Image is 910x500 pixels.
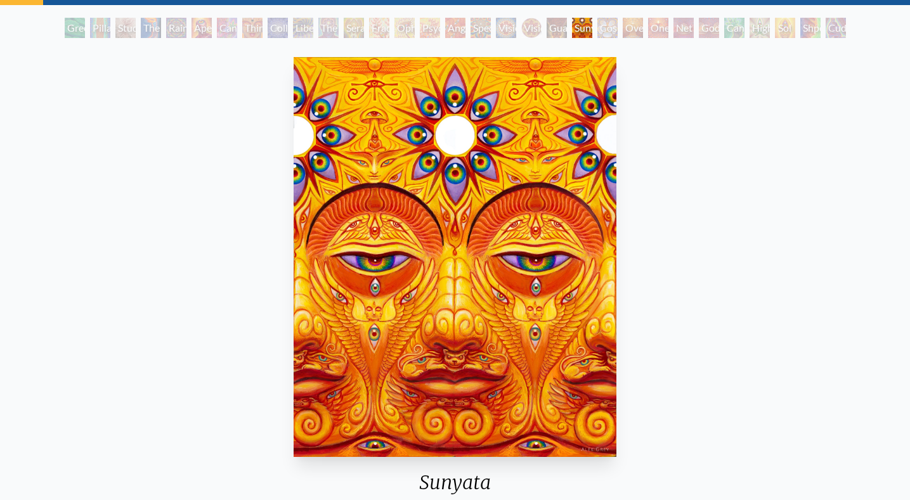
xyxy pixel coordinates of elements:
div: Psychomicrograph of a Fractal Paisley Cherub Feather Tip [420,18,440,38]
div: Cannafist [724,18,744,38]
div: The Torch [141,18,161,38]
div: Angel Skin [445,18,465,38]
div: Study for the Great Turn [115,18,136,38]
div: Aperture [192,18,212,38]
div: Vision Crystal [496,18,516,38]
div: Net of Being [673,18,694,38]
div: Cannabis Sutra [217,18,237,38]
img: Sunyata-2010-Alex-Grey-watermarked.jpeg [294,57,617,457]
div: Sol Invictus [775,18,795,38]
div: Guardian of Infinite Vision [547,18,567,38]
div: Ophanic Eyelash [394,18,415,38]
div: Seraphic Transport Docking on the Third Eye [344,18,364,38]
div: Liberation Through Seeing [293,18,313,38]
div: Third Eye Tears of Joy [242,18,263,38]
div: Fractal Eyes [369,18,389,38]
div: Godself [699,18,719,38]
div: Cosmic Elf [597,18,618,38]
div: Pillar of Awareness [90,18,110,38]
div: Shpongled [800,18,821,38]
div: Sunyata [572,18,592,38]
div: Vision [PERSON_NAME] [521,18,542,38]
div: Green Hand [65,18,85,38]
div: Higher Vision [750,18,770,38]
div: Rainbow Eye Ripple [166,18,186,38]
div: The Seer [318,18,339,38]
div: Collective Vision [268,18,288,38]
div: Spectral Lotus [471,18,491,38]
div: Oversoul [623,18,643,38]
div: One [648,18,668,38]
div: Cuddle [826,18,846,38]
